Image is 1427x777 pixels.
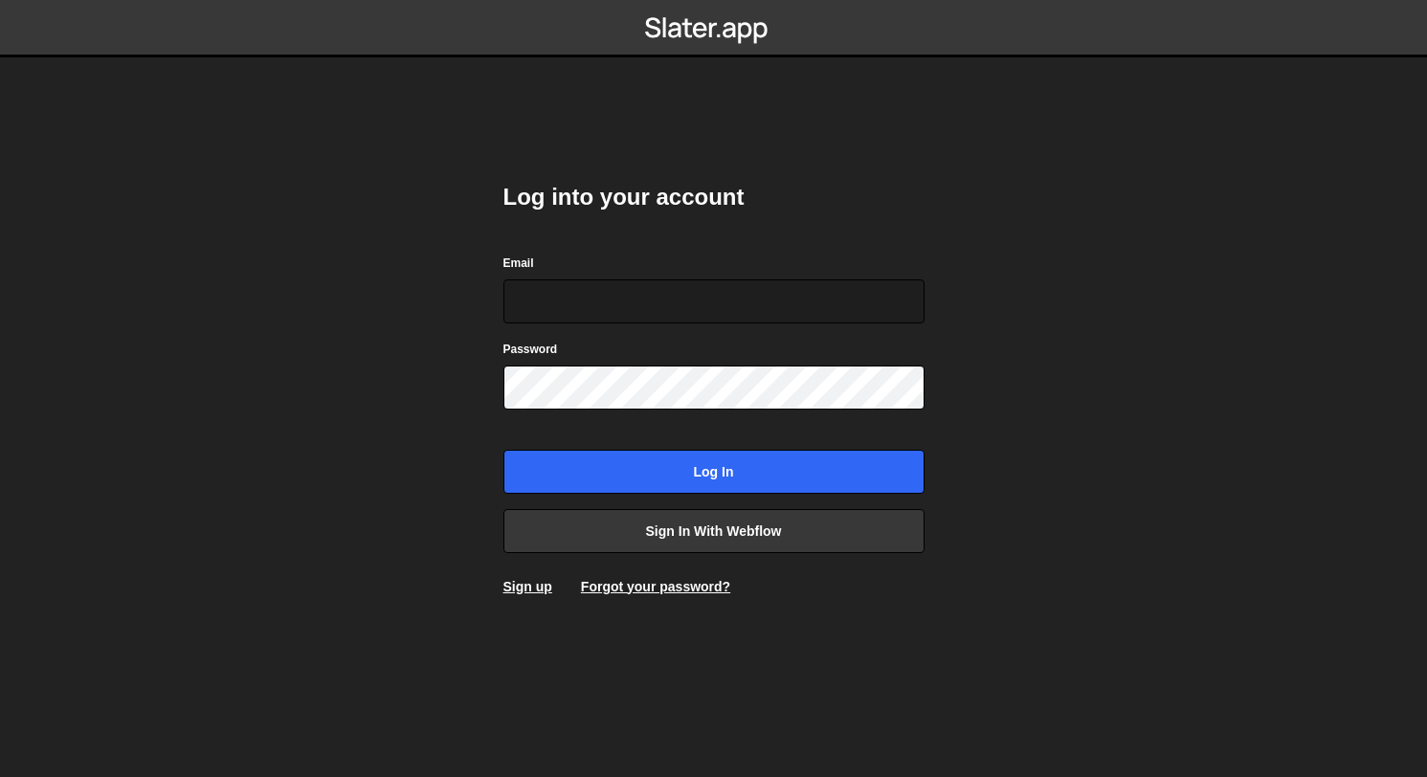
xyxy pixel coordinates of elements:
label: Email [503,254,534,273]
label: Password [503,340,558,359]
a: Sign in with Webflow [503,509,925,553]
a: Forgot your password? [581,579,730,594]
h2: Log into your account [503,182,925,212]
a: Sign up [503,579,552,594]
input: Log in [503,450,925,494]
